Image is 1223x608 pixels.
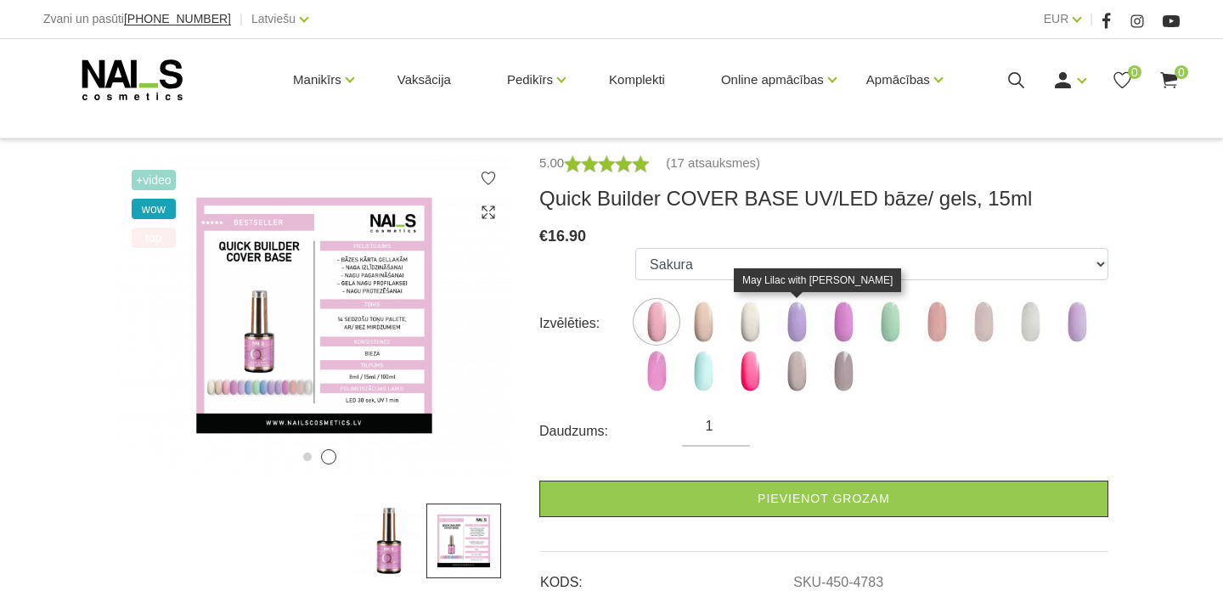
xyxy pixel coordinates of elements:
img: ... [426,504,501,578]
span: +Video [132,170,176,190]
img: ... [822,350,865,392]
a: Pievienot grozam [539,481,1108,517]
div: Zvani un pasūti [43,8,231,30]
img: ... [352,504,426,578]
span: [PHONE_NUMBER] [124,12,231,25]
a: SKU-450-4783 [793,575,883,590]
img: ... [729,350,771,392]
div: Izvēlēties: [539,310,635,337]
img: ... [682,350,724,392]
a: Manikīrs [293,46,341,114]
img: ... [1009,301,1051,343]
span: 16.90 [548,228,586,245]
a: 0 [1158,70,1180,91]
a: EUR [1044,8,1069,29]
span: wow [132,199,176,219]
span: 5.00 [539,155,564,170]
span: 0 [1128,65,1141,79]
span: top [132,228,176,248]
a: [PHONE_NUMBER] [124,13,231,25]
h3: Quick Builder COVER BASE UV/LED bāze/ gels, 15ml [539,186,1108,211]
img: ... [962,301,1005,343]
a: Pedikīrs [507,46,553,114]
img: ... [822,301,865,343]
img: ... [682,301,724,343]
a: Komplekti [595,39,679,121]
span: | [240,8,243,30]
img: ... [635,350,678,392]
img: ... [729,301,771,343]
span: | [1090,8,1093,30]
img: ... [869,301,911,343]
a: Vaksācija [384,39,465,121]
div: Daudzums: [539,418,682,445]
img: ... [775,350,818,392]
a: (17 atsauksmes) [666,153,760,173]
td: KODS: [539,560,792,593]
span: € [539,228,548,245]
img: ... [775,301,818,343]
a: Latviešu [251,8,296,29]
a: Apmācības [866,46,930,114]
span: 0 [1175,65,1188,79]
a: 0 [1112,70,1133,91]
a: Online apmācības [721,46,824,114]
img: ... [635,301,678,343]
img: ... [1056,301,1098,343]
img: ... [916,301,958,343]
button: 1 of 2 [303,453,312,461]
button: 2 of 2 [321,449,336,464]
img: ... [115,153,514,478]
